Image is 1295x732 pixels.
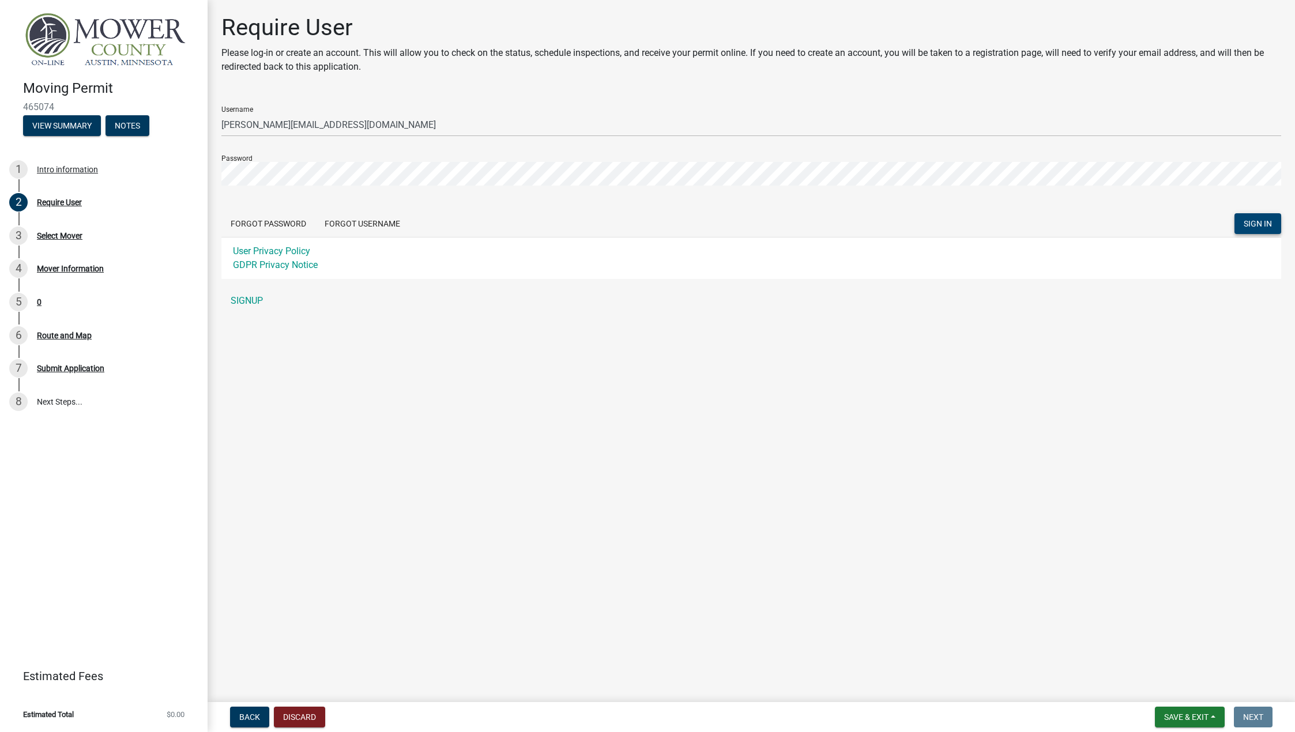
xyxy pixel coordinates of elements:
[106,115,149,136] button: Notes
[1234,213,1281,234] button: SIGN IN
[37,265,104,273] div: Mover Information
[9,393,28,411] div: 8
[37,331,92,339] div: Route and Map
[106,122,149,131] wm-modal-confirm: Notes
[1243,712,1263,722] span: Next
[23,80,198,97] h4: Moving Permit
[23,101,185,112] span: 465074
[221,46,1281,74] p: Please log-in or create an account. This will allow you to check on the status, schedule inspecti...
[9,259,28,278] div: 4
[274,707,325,727] button: Discard
[233,246,310,256] a: User Privacy Policy
[1164,712,1209,722] span: Save & Exit
[1155,707,1225,727] button: Save & Exit
[1244,219,1272,228] span: SIGN IN
[315,213,409,234] button: Forgot Username
[239,712,260,722] span: Back
[37,198,82,206] div: Require User
[23,115,101,136] button: View Summary
[230,707,269,727] button: Back
[9,160,28,179] div: 1
[9,193,28,212] div: 2
[9,293,28,311] div: 5
[37,364,104,372] div: Submit Application
[23,122,101,131] wm-modal-confirm: Summary
[221,213,315,234] button: Forgot Password
[9,665,189,688] a: Estimated Fees
[9,227,28,245] div: 3
[37,298,42,306] div: 0
[37,165,98,173] div: Intro information
[167,711,185,718] span: $0.00
[23,12,189,68] img: Mower County, Minnesota
[9,326,28,345] div: 6
[221,14,1281,41] h1: Require User
[221,289,1281,312] a: SIGNUP
[9,359,28,378] div: 7
[37,232,82,240] div: Select Mover
[1234,707,1273,727] button: Next
[233,259,318,270] a: GDPR Privacy Notice
[23,711,74,718] span: Estimated Total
